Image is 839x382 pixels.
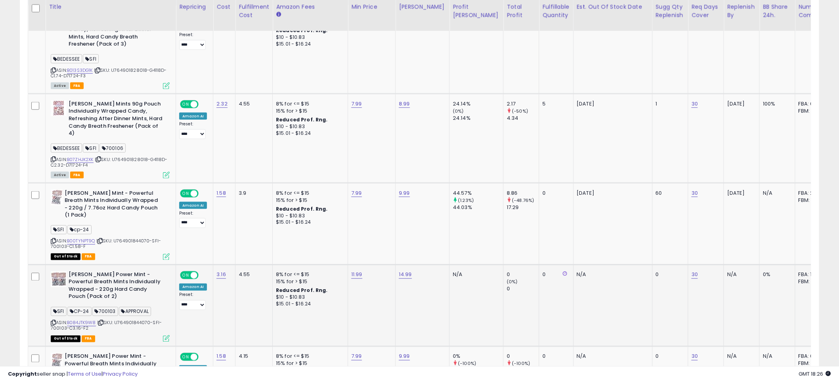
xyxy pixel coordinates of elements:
div: Replenish By [727,3,756,19]
img: 61kZgtfT15L._SL40_.jpg [51,271,67,287]
span: FBA [82,336,95,342]
div: 1 [656,100,682,107]
small: (1.23%) [458,197,474,203]
div: BB Share 24h. [763,3,792,19]
div: 44.03% [453,204,503,211]
div: 0 [656,353,682,360]
div: FBA: 0 [799,353,825,360]
b: Reduced Prof. Rng. [276,205,328,212]
span: BEDESSEE [51,54,82,63]
a: B013S3DG1K [67,67,93,74]
b: [PERSON_NAME] Power Mint - Powerful Breath Mints Individually Wrapped - 220g Hard Candy Pouch (Pa... [69,271,165,303]
strong: Copyright [8,370,37,378]
b: [PERSON_NAME] Mints 90g Pouch Individually Wrapped Candy, Refreshing After Dinner Mints, Hard Can... [69,100,165,139]
div: Fulfillment Cost [239,3,269,19]
div: $15.01 - $16.24 [276,41,342,48]
span: FBA [70,172,84,179]
div: N/A [727,271,753,278]
div: [DATE] [727,190,753,197]
div: Min Price [351,3,392,11]
div: $10 - $10.83 [276,123,342,130]
div: 8% for <= $15 [276,353,342,360]
span: 700106 [100,144,126,153]
div: Preset: [179,292,207,310]
span: | SKU: U764901844070-SFI-700103-C1.58-F [51,238,161,250]
div: Amazon Fees [276,3,345,11]
div: [DATE] [727,100,753,107]
div: 8.86 [507,190,539,197]
div: 5 [542,100,567,107]
div: FBM: 2 [799,278,825,286]
a: 3.16 [216,271,226,279]
span: APPROVAL [119,307,151,316]
div: Amazon AI [179,113,207,120]
div: $10 - $10.83 [276,213,342,219]
div: $15.01 - $16.24 [276,130,342,137]
a: B084JTK9W8 [67,320,96,326]
span: | SKU: U764901828018-G4118D-C2.32-D71724-F4 [51,156,168,168]
img: 51rwInlNNyL._SL40_.jpg [51,353,63,369]
a: B00TYNPT9Q [67,238,95,245]
div: Sugg Qty Replenish [656,3,685,19]
p: N/A [577,271,646,278]
div: Preset: [179,121,207,139]
span: OFF [197,190,210,197]
div: 0 [507,271,539,278]
span: All listings currently available for purchase on Amazon [51,83,69,89]
span: ON [181,272,191,278]
div: Cost [216,3,232,11]
a: 1.58 [216,189,226,197]
div: 15% for > $15 [276,197,342,204]
span: SFI [51,307,67,316]
div: 0 [542,271,567,278]
a: 7.99 [351,353,362,361]
div: 0 [656,271,682,278]
span: CP-24 [67,307,92,316]
b: Reduced Prof. Rng. [276,287,328,294]
div: Num of Comp. [799,3,828,19]
b: Reduced Prof. Rng. [276,116,328,123]
a: 14.99 [399,271,412,279]
div: FBA: 0 [799,100,825,107]
span: SFI [83,54,99,63]
small: (-48.76%) [512,197,534,203]
div: 0 [542,353,567,360]
span: FBA [82,253,95,260]
span: ON [181,101,191,107]
div: 8% for <= $15 [276,190,342,197]
div: 4.15 [239,353,266,360]
small: (0%) [507,279,518,285]
small: Amazon Fees. [276,11,281,18]
a: 2.32 [216,100,228,108]
span: | SKU: U764901844070-SFI-700103-C3.16-F2 [51,320,162,332]
div: [PERSON_NAME] [399,3,446,11]
span: 700103 [92,307,118,316]
div: FBA: 2 [799,190,825,197]
span: OFF [197,272,210,278]
div: Fulfillable Quantity [542,3,570,19]
span: All listings that are currently out of stock and unavailable for purchase on Amazon [51,253,80,260]
div: Profit [PERSON_NAME] [453,3,500,19]
span: All listings currently available for purchase on Amazon [51,172,69,179]
div: 15% for > $15 [276,278,342,286]
div: N/A [453,271,497,278]
div: N/A [763,353,789,360]
img: 51rwInlNNyL._SL40_.jpg [51,190,63,205]
a: Privacy Policy [103,370,138,378]
a: 30 [692,189,698,197]
div: 4.55 [239,100,266,107]
a: 7.99 [351,189,362,197]
a: B07ZHJK2XK [67,156,94,163]
span: 2025-09-10 18:26 GMT [799,370,831,378]
div: 3.9 [239,190,266,197]
span: OFF [197,354,210,361]
div: Total Profit [507,3,536,19]
p: N/A [577,353,646,360]
div: Preset: [179,32,207,50]
div: Amazon AI [179,202,207,209]
div: FBM: 1 [799,197,825,204]
div: FBA: 1 [799,271,825,278]
div: ASIN: [51,100,170,178]
div: $10 - $10.83 [276,34,342,41]
div: 2.17 [507,100,539,107]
